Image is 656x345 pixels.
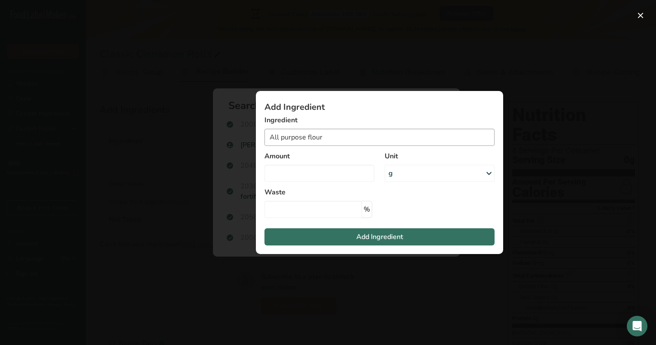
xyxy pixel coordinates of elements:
h1: Add Ingredient [264,103,495,112]
label: Amount [264,151,374,161]
label: Waste [264,187,374,197]
div: Open Intercom Messenger [627,316,647,336]
input: Add Ingredient [264,129,495,146]
button: Add Ingredient [264,228,495,245]
span: Add Ingredient [356,232,403,242]
label: Ingredient [264,115,495,125]
label: Unit [385,151,495,161]
div: g [389,168,393,179]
